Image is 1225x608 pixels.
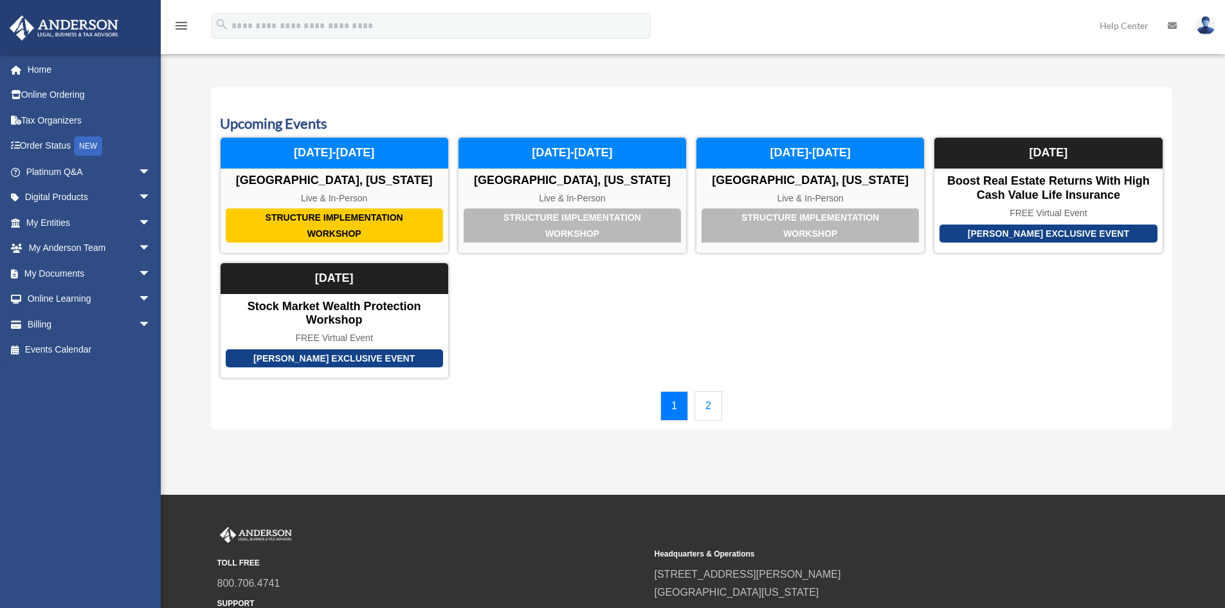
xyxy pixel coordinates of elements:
a: [PERSON_NAME] Exclusive Event Boost Real Estate Returns with High Cash Value Life Insurance FREE ... [934,137,1163,253]
div: [DATE] [221,263,448,294]
a: 2 [694,391,722,421]
a: [STREET_ADDRESS][PERSON_NAME] [655,569,841,580]
a: Home [9,57,170,82]
a: 1 [660,391,688,421]
a: Structure Implementation Workshop [GEOGRAPHIC_DATA], [US_STATE] Live & In-Person [DATE]-[DATE] [220,137,449,253]
a: My Documentsarrow_drop_down [9,261,170,286]
a: [PERSON_NAME] Exclusive Event Stock Market Wealth Protection Workshop FREE Virtual Event [DATE] [220,263,449,378]
a: Structure Implementation Workshop [GEOGRAPHIC_DATA], [US_STATE] Live & In-Person [DATE]-[DATE] [696,137,925,253]
a: [GEOGRAPHIC_DATA][US_STATE] [655,587,819,598]
span: arrow_drop_down [138,185,164,211]
div: Structure Implementation Workshop [226,208,443,243]
a: 800.706.4741 [217,578,280,589]
div: [PERSON_NAME] Exclusive Event [226,349,443,368]
div: Structure Implementation Workshop [464,208,681,243]
div: Live & In-Person [458,193,686,204]
span: arrow_drop_down [138,159,164,185]
i: search [215,17,229,32]
img: User Pic [1196,16,1215,35]
div: [GEOGRAPHIC_DATA], [US_STATE] [458,174,686,188]
small: Headquarters & Operations [655,548,1083,561]
div: FREE Virtual Event [221,333,448,344]
span: arrow_drop_down [138,235,164,262]
div: Stock Market Wealth Protection Workshop [221,300,448,327]
a: Online Learningarrow_drop_down [9,286,170,312]
span: arrow_drop_down [138,311,164,338]
img: Anderson Advisors Platinum Portal [6,15,122,41]
div: [PERSON_NAME] Exclusive Event [939,225,1157,243]
div: Live & In-Person [696,193,924,204]
a: Order StatusNEW [9,133,170,160]
div: [GEOGRAPHIC_DATA], [US_STATE] [696,174,924,188]
a: My Entitiesarrow_drop_down [9,210,170,235]
a: Events Calendar [9,337,164,363]
div: FREE Virtual Event [934,208,1162,219]
div: [DATE] [934,138,1162,169]
a: My Anderson Teamarrow_drop_down [9,235,170,261]
div: [DATE]-[DATE] [696,138,924,169]
i: menu [174,18,189,33]
a: Tax Organizers [9,107,170,133]
div: Structure Implementation Workshop [702,208,919,243]
h3: Upcoming Events [220,114,1163,134]
span: arrow_drop_down [138,261,164,287]
div: Live & In-Person [221,193,448,204]
div: NEW [74,136,102,156]
img: Anderson Advisors Platinum Portal [217,527,295,544]
div: Boost Real Estate Returns with High Cash Value Life Insurance [934,174,1162,202]
div: [DATE]-[DATE] [458,138,686,169]
span: arrow_drop_down [138,286,164,313]
small: TOLL FREE [217,557,646,570]
a: Structure Implementation Workshop [GEOGRAPHIC_DATA], [US_STATE] Live & In-Person [DATE]-[DATE] [458,137,687,253]
a: Platinum Q&Aarrow_drop_down [9,159,170,185]
div: [GEOGRAPHIC_DATA], [US_STATE] [221,174,448,188]
a: menu [174,23,189,33]
div: [DATE]-[DATE] [221,138,448,169]
span: arrow_drop_down [138,210,164,236]
a: Online Ordering [9,82,170,108]
a: Billingarrow_drop_down [9,311,170,337]
a: Digital Productsarrow_drop_down [9,185,170,210]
